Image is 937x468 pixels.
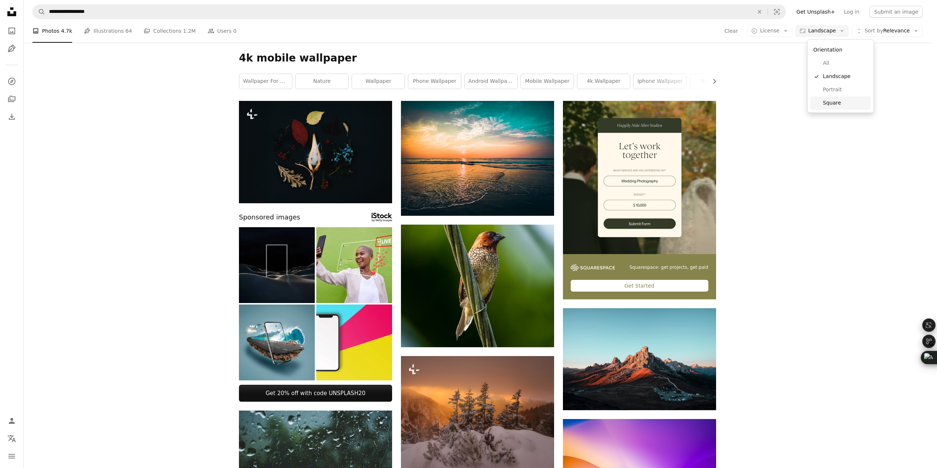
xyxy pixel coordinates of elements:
span: Square [823,99,868,107]
span: All [823,60,868,67]
span: Portrait [823,86,868,94]
span: Landscape [823,73,868,80]
span: Landscape [808,27,836,35]
div: Landscape [807,40,874,113]
button: Landscape [795,25,849,37]
button: Sort byRelevance [852,25,923,37]
div: Orientation [810,43,871,57]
